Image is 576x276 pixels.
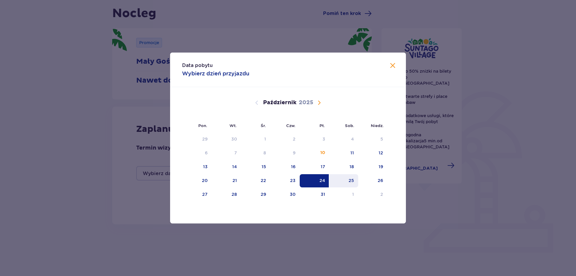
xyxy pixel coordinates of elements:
[232,191,237,197] div: 28
[319,123,325,128] small: Pt.
[231,136,237,142] div: 30
[182,147,212,160] td: Data niedostępna. poniedziałek, 6 października 2025
[241,174,270,187] td: 22
[263,150,266,156] div: 8
[291,164,295,170] div: 16
[290,191,295,197] div: 30
[322,136,325,142] div: 3
[202,191,208,197] div: 27
[212,188,241,201] td: 28
[270,160,300,174] td: 16
[205,150,208,156] div: 6
[262,164,266,170] div: 15
[198,123,207,128] small: Pon.
[212,160,241,174] td: 14
[329,174,358,187] td: 25
[270,174,300,187] td: 23
[300,133,329,146] td: Data niedostępna. piątek, 3 października 2025
[286,123,295,128] small: Czw.
[203,164,208,170] div: 13
[263,99,296,106] p: Październik
[270,188,300,201] td: 30
[293,136,295,142] div: 2
[358,174,387,187] td: 26
[300,147,329,160] td: 10
[300,188,329,201] td: 31
[329,147,358,160] td: 11
[241,160,270,174] td: 15
[241,133,270,146] td: Data niedostępna. środa, 1 października 2025
[319,177,325,183] div: 24
[358,188,387,201] td: 2
[321,191,325,197] div: 31
[182,133,212,146] td: Data niedostępna. poniedziałek, 29 września 2025
[352,191,354,197] div: 1
[316,99,323,106] button: Następny miesiąc
[261,177,266,183] div: 22
[232,164,237,170] div: 14
[202,177,208,183] div: 20
[349,164,354,170] div: 18
[350,150,354,156] div: 11
[329,188,358,201] td: 1
[329,133,358,146] td: Data niedostępna. sobota, 4 października 2025
[241,147,270,160] td: Data niedostępna. środa, 8 października 2025
[299,99,313,106] p: 2025
[241,188,270,201] td: 29
[270,147,300,160] td: Data niedostępna. czwartek, 9 października 2025
[380,136,383,142] div: 5
[182,160,212,174] td: 13
[358,133,387,146] td: Data niedostępna. niedziela, 5 października 2025
[379,150,383,156] div: 12
[202,136,208,142] div: 29
[300,160,329,174] td: 17
[261,123,266,128] small: Śr.
[379,164,383,170] div: 19
[358,160,387,174] td: 19
[270,133,300,146] td: Data niedostępna. czwartek, 2 października 2025
[380,191,383,197] div: 2
[229,123,237,128] small: Wt.
[351,136,354,142] div: 4
[253,99,260,106] button: Poprzedni miesiąc
[321,164,325,170] div: 17
[212,133,241,146] td: Data niedostępna. wtorek, 30 września 2025
[182,174,212,187] td: 20
[232,177,237,183] div: 21
[345,123,354,128] small: Sob.
[234,150,237,156] div: 7
[182,70,249,77] p: Wybierz dzień przyjazdu
[212,147,241,160] td: Data niedostępna. wtorek, 7 października 2025
[261,191,266,197] div: 29
[389,62,396,70] button: Zamknij
[320,150,325,156] div: 10
[182,188,212,201] td: 27
[293,150,295,156] div: 9
[349,177,354,183] div: 25
[212,174,241,187] td: 21
[290,177,295,183] div: 23
[358,147,387,160] td: 12
[329,160,358,174] td: 18
[378,177,383,183] div: 26
[300,174,329,187] td: Data zaznaczona. piątek, 24 października 2025
[371,123,384,128] small: Niedz.
[264,136,266,142] div: 1
[182,62,213,69] p: Data pobytu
